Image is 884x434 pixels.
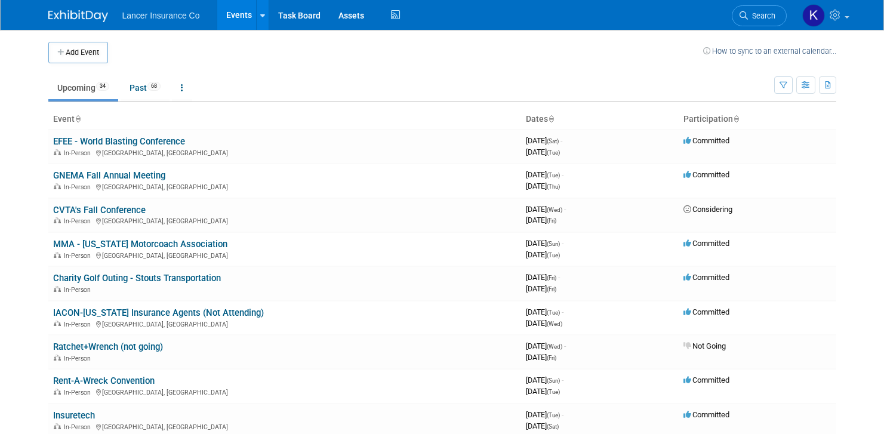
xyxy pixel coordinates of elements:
[64,286,94,294] span: In-Person
[526,205,566,214] span: [DATE]
[526,147,560,156] span: [DATE]
[683,273,729,282] span: Committed
[54,252,61,258] img: In-Person Event
[54,423,61,429] img: In-Person Event
[526,170,563,179] span: [DATE]
[53,239,227,250] a: MMA - [US_STATE] Motorcoach Association
[547,321,562,327] span: (Wed)
[64,217,94,225] span: In-Person
[53,216,516,225] div: [GEOGRAPHIC_DATA], [GEOGRAPHIC_DATA]
[75,114,81,124] a: Sort by Event Name
[679,109,836,130] th: Participation
[526,239,563,248] span: [DATE]
[53,421,516,431] div: [GEOGRAPHIC_DATA], [GEOGRAPHIC_DATA]
[547,241,560,247] span: (Sun)
[53,410,95,421] a: Insuretech
[53,250,516,260] div: [GEOGRAPHIC_DATA], [GEOGRAPHIC_DATA]
[683,205,732,214] span: Considering
[53,170,165,181] a: GNEMA Fall Annual Meeting
[547,343,562,350] span: (Wed)
[733,114,739,124] a: Sort by Participation Type
[526,216,556,224] span: [DATE]
[53,273,221,284] a: Charity Golf Outing - Stouts Transportation
[521,109,679,130] th: Dates
[526,353,556,362] span: [DATE]
[53,319,516,328] div: [GEOGRAPHIC_DATA], [GEOGRAPHIC_DATA]
[703,47,836,56] a: How to sync to an external calendar...
[64,389,94,396] span: In-Person
[48,10,108,22] img: ExhibitDay
[560,136,562,145] span: -
[54,389,61,395] img: In-Person Event
[526,341,566,350] span: [DATE]
[53,181,516,191] div: [GEOGRAPHIC_DATA], [GEOGRAPHIC_DATA]
[54,321,61,327] img: In-Person Event
[526,136,562,145] span: [DATE]
[547,217,556,224] span: (Fri)
[547,252,560,258] span: (Tue)
[564,205,566,214] span: -
[147,82,161,91] span: 68
[547,355,556,361] span: (Fri)
[54,149,61,155] img: In-Person Event
[683,341,726,350] span: Not Going
[526,181,560,190] span: [DATE]
[53,307,264,318] a: IACON-[US_STATE] Insurance Agents (Not Attending)
[547,172,560,178] span: (Tue)
[64,355,94,362] span: In-Person
[526,307,563,316] span: [DATE]
[54,286,61,292] img: In-Person Event
[53,387,516,396] div: [GEOGRAPHIC_DATA], [GEOGRAPHIC_DATA]
[562,239,563,248] span: -
[562,307,563,316] span: -
[526,250,560,259] span: [DATE]
[547,423,559,430] span: (Sat)
[683,410,729,419] span: Committed
[526,421,559,430] span: [DATE]
[53,375,155,386] a: Rent-A-Wreck Convention
[54,217,61,223] img: In-Person Event
[547,138,559,144] span: (Sat)
[526,387,560,396] span: [DATE]
[802,4,825,27] img: Kimberly Ochs
[526,273,560,282] span: [DATE]
[53,136,185,147] a: EFEE - World Blasting Conference
[64,423,94,431] span: In-Person
[53,341,163,352] a: Ratchet+Wrench (not going)
[562,375,563,384] span: -
[64,252,94,260] span: In-Person
[526,375,563,384] span: [DATE]
[547,275,556,281] span: (Fri)
[547,389,560,395] span: (Tue)
[122,11,200,20] span: Lancer Insurance Co
[48,109,521,130] th: Event
[683,170,729,179] span: Committed
[547,412,560,418] span: (Tue)
[683,136,729,145] span: Committed
[683,375,729,384] span: Committed
[96,82,109,91] span: 34
[683,239,729,248] span: Committed
[64,149,94,157] span: In-Person
[548,114,554,124] a: Sort by Start Date
[54,355,61,361] img: In-Person Event
[562,410,563,419] span: -
[53,147,516,157] div: [GEOGRAPHIC_DATA], [GEOGRAPHIC_DATA]
[48,76,118,99] a: Upcoming34
[683,307,729,316] span: Committed
[54,183,61,189] img: In-Person Event
[732,5,787,26] a: Search
[121,76,170,99] a: Past68
[748,11,775,20] span: Search
[64,321,94,328] span: In-Person
[547,286,556,293] span: (Fri)
[547,207,562,213] span: (Wed)
[547,309,560,316] span: (Tue)
[53,205,146,216] a: CVTA's Fall Conference
[526,319,562,328] span: [DATE]
[547,149,560,156] span: (Tue)
[562,170,563,179] span: -
[64,183,94,191] span: In-Person
[547,377,560,384] span: (Sun)
[48,42,108,63] button: Add Event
